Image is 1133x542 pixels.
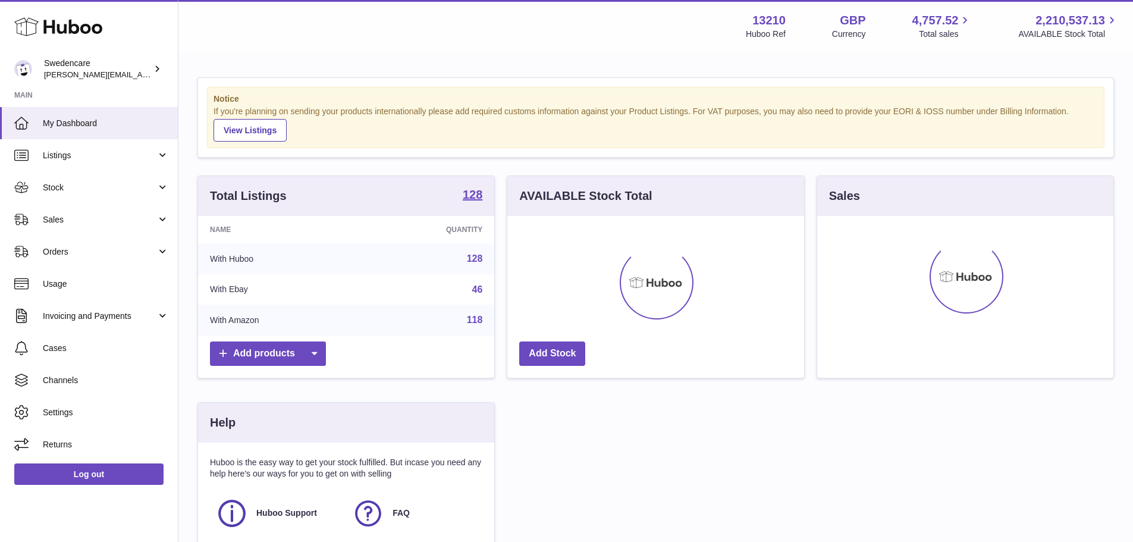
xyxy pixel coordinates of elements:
span: Invoicing and Payments [43,311,156,322]
a: Add Stock [519,342,585,366]
div: Swedencare [44,58,151,80]
a: Log out [14,463,164,485]
span: My Dashboard [43,118,169,129]
div: If you're planning on sending your products internationally please add required customs informati... [214,106,1098,142]
strong: 128 [463,189,482,200]
a: Add products [210,342,326,366]
span: Settings [43,407,169,418]
strong: 13210 [752,12,786,29]
span: 2,210,537.13 [1035,12,1105,29]
span: Total sales [919,29,972,40]
h3: Sales [829,188,860,204]
div: Currency [832,29,866,40]
span: FAQ [393,507,410,519]
div: Huboo Ref [746,29,786,40]
span: [PERSON_NAME][EMAIL_ADDRESS][DOMAIN_NAME] [44,70,238,79]
span: Stock [43,182,156,193]
span: Returns [43,439,169,450]
a: 118 [467,315,483,325]
a: Huboo Support [216,497,340,530]
p: Huboo is the easy way to get your stock fulfilled. But incase you need any help here's our ways f... [210,457,482,480]
span: Sales [43,214,156,225]
td: With Huboo [198,243,360,274]
td: With Amazon [198,305,360,336]
span: Huboo Support [256,507,317,519]
a: 4,757.52 Total sales [912,12,972,40]
td: With Ebay [198,274,360,305]
a: 128 [463,189,482,203]
span: Channels [43,375,169,386]
strong: Notice [214,93,1098,105]
span: Cases [43,343,169,354]
h3: AVAILABLE Stock Total [519,188,652,204]
a: 128 [467,253,483,264]
th: Quantity [360,216,495,243]
img: rebecca.fall@swedencare.co.uk [14,60,32,78]
span: Listings [43,150,156,161]
h3: Help [210,415,236,431]
span: Usage [43,278,169,290]
span: 4,757.52 [912,12,959,29]
span: Orders [43,246,156,258]
span: AVAILABLE Stock Total [1018,29,1119,40]
a: FAQ [352,497,476,530]
a: View Listings [214,119,287,142]
h3: Total Listings [210,188,287,204]
a: 2,210,537.13 AVAILABLE Stock Total [1018,12,1119,40]
strong: GBP [840,12,865,29]
th: Name [198,216,360,243]
a: 46 [472,284,483,295]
